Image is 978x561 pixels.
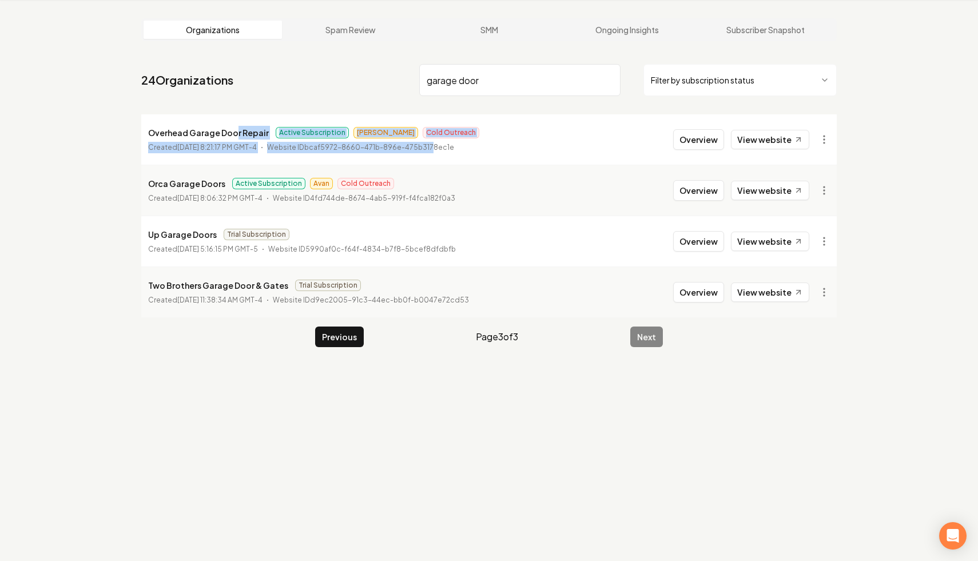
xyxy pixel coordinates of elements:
[273,295,469,306] p: Website ID d9ec2005-91c3-44ec-bb0f-b0047e72cd53
[177,143,257,152] time: [DATE] 8:21:17 PM GMT-4
[939,522,967,550] div: Open Intercom Messenger
[282,21,420,39] a: Spam Review
[148,228,217,241] p: Up Garage Doors
[177,194,263,202] time: [DATE] 8:06:32 PM GMT-4
[420,21,558,39] a: SMM
[673,231,724,252] button: Overview
[148,126,269,140] p: Overhead Garage Door Repair
[148,177,225,190] p: Orca Garage Doors
[558,21,697,39] a: Ongoing Insights
[476,330,518,344] span: Page 3 of 3
[276,127,349,138] span: Active Subscription
[696,21,834,39] a: Subscriber Snapshot
[273,193,455,204] p: Website ID 4fd744de-8674-4ab5-919f-f4fca182f0a3
[177,296,263,304] time: [DATE] 11:38:34 AM GMT-4
[148,278,288,292] p: Two Brothers Garage Door & Gates
[673,180,724,201] button: Overview
[673,129,724,150] button: Overview
[353,127,418,138] span: [PERSON_NAME]
[295,280,361,291] span: Trial Subscription
[731,283,809,302] a: View website
[731,130,809,149] a: View website
[731,232,809,251] a: View website
[232,178,305,189] span: Active Subscription
[731,181,809,200] a: View website
[423,127,479,138] span: Cold Outreach
[144,21,282,39] a: Organizations
[315,327,364,347] button: Previous
[337,178,394,189] span: Cold Outreach
[148,295,263,306] p: Created
[141,72,233,88] a: 24Organizations
[224,229,289,240] span: Trial Subscription
[673,282,724,303] button: Overview
[419,64,621,96] input: Search by name or ID
[310,178,333,189] span: Avan
[148,193,263,204] p: Created
[148,142,257,153] p: Created
[267,142,454,153] p: Website ID bcaf5972-8660-471b-896e-475b3178ec1e
[148,244,258,255] p: Created
[177,245,258,253] time: [DATE] 5:16:15 PM GMT-5
[268,244,456,255] p: Website ID 5990af0c-f64f-4834-b7f8-5bcef8dfdbfb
